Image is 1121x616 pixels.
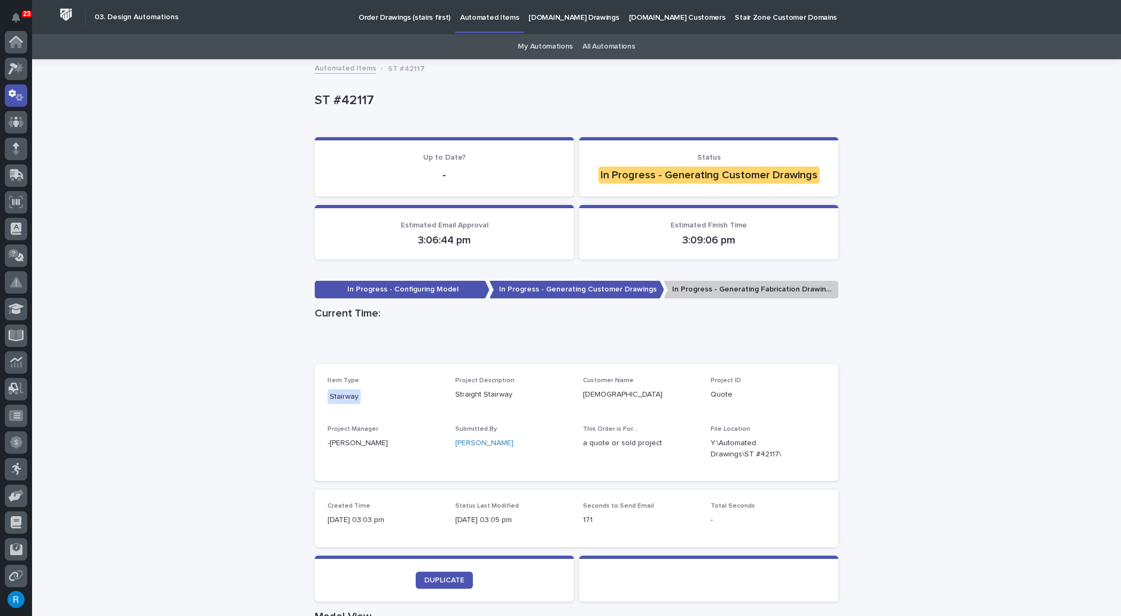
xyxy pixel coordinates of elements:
a: My Automations [518,34,573,59]
h2: 03. Design Automations [95,13,178,22]
p: 3:06:44 pm [328,234,561,247]
p: Straight Stairway [455,389,570,400]
span: Total Seconds [711,503,755,509]
p: - [328,169,561,181]
span: Status Last Modified [455,503,519,509]
span: Estimated Email Approval [401,222,488,229]
p: a quote or sold project [583,438,698,449]
button: users-avatar [5,588,27,611]
span: Estimated Finish Time [671,222,747,229]
div: In Progress - Generating Customer Drawings [598,167,820,184]
img: Workspace Logo [56,5,76,25]
span: Seconds to Send Email [583,503,654,509]
p: In Progress - Generating Fabrication Drawings [664,281,838,298]
p: [DATE] 03:05 pm [455,515,570,526]
span: Item Type [328,377,359,384]
a: [PERSON_NAME] [455,438,513,449]
span: DUPLICATE [424,576,464,584]
span: This Order is For... [583,426,637,432]
iframe: Current Time: [315,324,838,364]
span: Customer Name [583,377,634,384]
button: Notifications [5,6,27,29]
p: - [711,515,826,526]
div: Stairway [328,389,361,405]
p: 3:09:06 pm [592,234,826,247]
p: ST #42117 [315,93,834,108]
p: 171 [583,515,698,526]
span: Status [697,154,721,161]
p: [DEMOGRAPHIC_DATA] [583,389,698,400]
span: Submitted By [455,426,497,432]
p: -[PERSON_NAME] [328,438,442,449]
a: Automated Items [315,61,376,74]
a: DUPLICATE [416,572,473,589]
p: [DATE] 03:03 pm [328,515,442,526]
p: In Progress - Generating Customer Drawings [489,281,664,298]
div: Notifications23 [13,13,27,30]
h1: Current Time: [315,307,838,320]
span: Created Time [328,503,370,509]
p: 23 [24,10,30,18]
span: Project Description [455,377,515,384]
span: Project Manager [328,426,378,432]
span: Project ID [711,377,741,384]
: Y:\Automated Drawings\ST #42117\ [711,438,800,460]
span: Up to Date? [423,154,466,161]
a: All Automations [582,34,635,59]
p: ST #42117 [388,62,425,74]
p: In Progress - Configuring Model [315,281,489,298]
span: File Location [711,426,750,432]
p: Quote [711,389,826,400]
